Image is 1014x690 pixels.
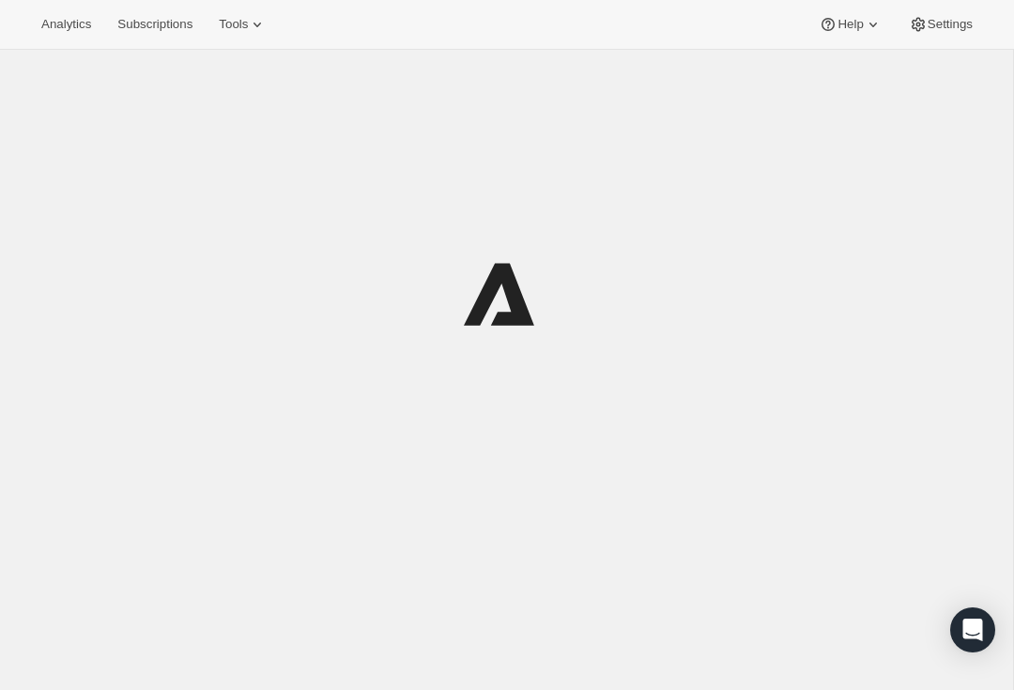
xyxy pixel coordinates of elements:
span: Tools [219,17,248,32]
span: Analytics [41,17,91,32]
button: Settings [898,11,984,38]
button: Tools [207,11,278,38]
button: Help [807,11,893,38]
span: Settings [928,17,973,32]
span: Help [837,17,863,32]
span: Subscriptions [117,17,192,32]
div: Open Intercom Messenger [950,607,995,652]
button: Analytics [30,11,102,38]
button: Subscriptions [106,11,204,38]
